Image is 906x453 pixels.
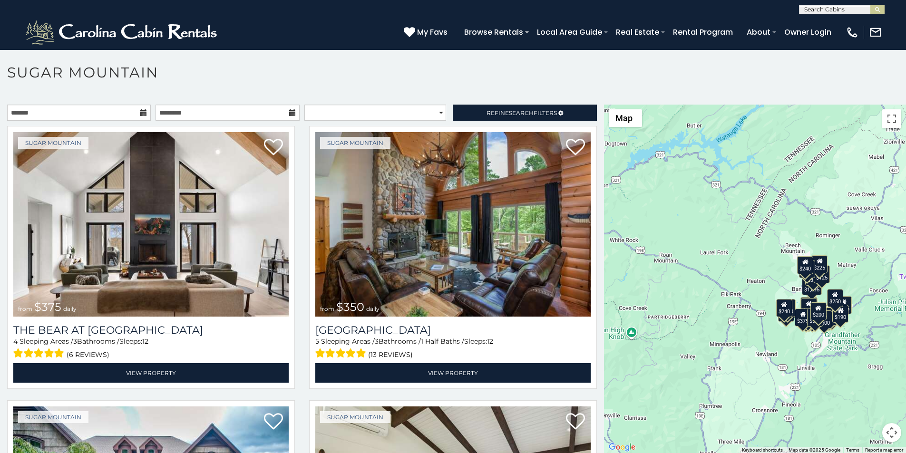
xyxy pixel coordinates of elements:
div: $155 [836,296,852,314]
div: $190 [800,297,817,315]
img: phone-regular-white.png [846,26,859,39]
span: $375 [34,300,61,314]
img: mail-regular-white.png [869,26,882,39]
span: 3 [375,337,379,346]
div: $240 [776,299,792,317]
span: from [18,305,32,312]
div: $125 [814,265,830,283]
div: $250 [827,289,843,307]
span: from [320,305,334,312]
span: Refine Filters [487,109,557,116]
a: View Property [13,363,289,383]
a: Add to favorites [566,412,585,432]
div: $200 [810,302,827,320]
a: Sugar Mountain [320,137,390,149]
span: 5 [315,337,319,346]
a: [GEOGRAPHIC_DATA] [315,324,591,337]
h3: The Bear At Sugar Mountain [13,324,289,337]
a: Add to favorites [264,412,283,432]
h3: Grouse Moor Lodge [315,324,591,337]
a: RefineSearchFilters [453,105,596,121]
div: $240 [798,256,814,274]
a: Sugar Mountain [18,411,88,423]
span: 12 [142,337,148,346]
span: 1 Half Baths / [421,337,464,346]
div: $1,095 [802,277,822,295]
a: Local Area Guide [532,24,607,40]
a: Grouse Moor Lodge from $350 daily [315,132,591,317]
button: Toggle fullscreen view [882,109,901,128]
img: Grouse Moor Lodge [315,132,591,317]
a: Sugar Mountain [320,411,390,423]
a: Add to favorites [566,138,585,158]
a: The Bear At Sugar Mountain from $375 daily [13,132,289,317]
span: 3 [73,337,77,346]
a: Real Estate [611,24,664,40]
span: daily [366,305,380,312]
span: Map data ©2025 Google [789,447,840,453]
div: $375 [795,308,811,327]
div: Sleeping Areas / Bathrooms / Sleeps: [13,337,289,361]
a: About [742,24,775,40]
button: Map camera controls [882,423,901,442]
span: Search [509,109,534,116]
div: $300 [801,298,817,316]
div: $225 [812,255,828,273]
div: $350 [808,308,824,327]
span: 12 [487,337,493,346]
div: $195 [821,308,837,326]
span: daily [63,305,77,312]
div: Sleeping Areas / Bathrooms / Sleeps: [315,337,591,361]
a: Report a map error [865,447,903,453]
a: View Property [315,363,591,383]
a: My Favs [404,26,450,39]
a: Browse Rentals [459,24,528,40]
div: $190 [833,305,849,323]
a: Terms [846,447,859,453]
span: (13 reviews) [368,348,413,361]
span: $350 [336,300,364,314]
img: White-1-2.png [24,18,221,47]
span: Map [615,113,633,123]
a: Rental Program [668,24,738,40]
span: 4 [13,337,18,346]
span: (6 reviews) [67,348,109,361]
a: Owner Login [779,24,836,40]
img: The Bear At Sugar Mountain [13,132,289,317]
a: Sugar Mountain [18,137,88,149]
a: The Bear At [GEOGRAPHIC_DATA] [13,324,289,337]
span: My Favs [417,26,448,38]
button: Change map style [609,109,642,127]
